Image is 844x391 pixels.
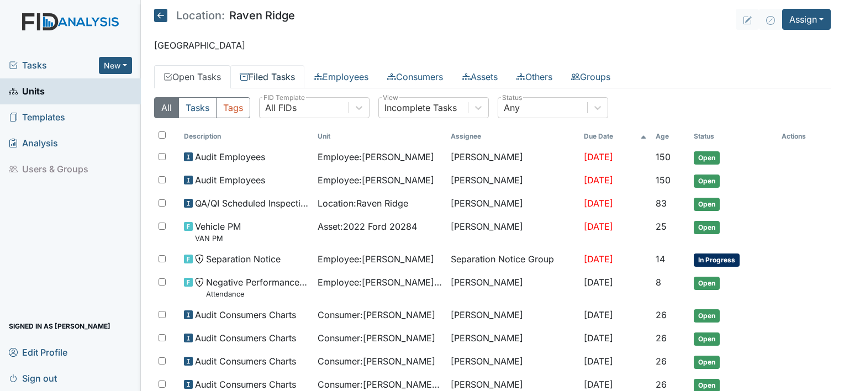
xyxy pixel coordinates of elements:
span: Analysis [9,135,58,152]
span: 26 [656,309,667,320]
span: [DATE] [584,356,613,367]
td: [PERSON_NAME] [446,304,579,327]
span: Location : Raven Ridge [318,197,408,210]
th: Toggle SortBy [313,127,446,146]
span: 26 [656,332,667,344]
td: [PERSON_NAME] [446,146,579,169]
span: Audit Consumers Charts [195,378,296,391]
span: Units [9,83,45,100]
span: Sign out [9,369,57,387]
span: 26 [656,379,667,390]
span: Open [694,198,720,211]
span: Audit Consumers Charts [195,355,296,368]
td: [PERSON_NAME] [446,271,579,304]
span: Employee : [PERSON_NAME] [318,150,434,163]
input: Toggle All Rows Selected [159,131,166,139]
span: [DATE] [584,198,613,209]
span: [DATE] [584,151,613,162]
a: Filed Tasks [230,65,304,88]
span: Open [694,175,720,188]
td: [PERSON_NAME] [446,350,579,373]
span: Vehicle PM VAN PM [195,220,241,244]
span: Negative Performance Review Attendance [206,276,308,299]
th: Toggle SortBy [651,127,689,146]
span: Employee : [PERSON_NAME][GEOGRAPHIC_DATA] [318,276,442,289]
button: Assign [782,9,831,30]
span: Open [694,356,720,369]
span: Employee : [PERSON_NAME] [318,173,434,187]
span: Edit Profile [9,344,67,361]
th: Toggle SortBy [180,127,313,146]
span: Separation Notice [206,252,281,266]
span: 83 [656,198,667,209]
div: Incomplete Tasks [384,101,457,114]
small: VAN PM [195,233,241,244]
div: Type filter [154,97,250,118]
span: Open [694,277,720,290]
td: [PERSON_NAME] [446,192,579,215]
span: Audit Consumers Charts [195,308,296,321]
button: New [99,57,132,74]
a: Consumers [378,65,452,88]
span: Consumer : [PERSON_NAME] [318,355,435,368]
a: Groups [562,65,620,88]
span: QA/QI Scheduled Inspection [195,197,308,210]
span: Open [694,332,720,346]
a: Tasks [9,59,99,72]
span: 150 [656,175,671,186]
p: [GEOGRAPHIC_DATA] [154,39,831,52]
span: Audit Employees [195,173,265,187]
span: Audit Consumers Charts [195,331,296,345]
span: Signed in as [PERSON_NAME] [9,318,110,335]
span: 14 [656,253,665,265]
span: Open [694,151,720,165]
span: Employee : [PERSON_NAME] [318,252,434,266]
span: 150 [656,151,671,162]
span: 8 [656,277,661,288]
span: Asset : 2022 Ford 20284 [318,220,417,233]
span: [DATE] [584,379,613,390]
div: All FIDs [265,101,297,114]
button: Tags [216,97,250,118]
span: [DATE] [584,309,613,320]
th: Actions [777,127,831,146]
a: Open Tasks [154,65,230,88]
td: Separation Notice Group [446,248,579,271]
span: Open [694,309,720,323]
td: [PERSON_NAME] [446,215,579,248]
h5: Raven Ridge [154,9,295,22]
th: Assignee [446,127,579,146]
span: [DATE] [584,221,613,232]
span: [DATE] [584,332,613,344]
a: Assets [452,65,507,88]
div: Any [504,101,520,114]
span: Templates [9,109,65,126]
td: [PERSON_NAME] [446,169,579,192]
span: [DATE] [584,277,613,288]
a: Others [507,65,562,88]
button: Tasks [178,97,217,118]
span: In Progress [694,253,740,267]
span: 25 [656,221,667,232]
span: [DATE] [584,253,613,265]
th: Toggle SortBy [689,127,777,146]
th: Toggle SortBy [579,127,651,146]
span: 26 [656,356,667,367]
span: Consumer : [PERSON_NAME] [318,331,435,345]
button: All [154,97,179,118]
small: Attendance [206,289,308,299]
a: Employees [304,65,378,88]
span: Open [694,221,720,234]
td: [PERSON_NAME] [446,327,579,350]
span: [DATE] [584,175,613,186]
span: Location: [176,10,225,21]
span: Consumer : [PERSON_NAME][GEOGRAPHIC_DATA] [318,378,442,391]
span: Audit Employees [195,150,265,163]
span: Consumer : [PERSON_NAME] [318,308,435,321]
